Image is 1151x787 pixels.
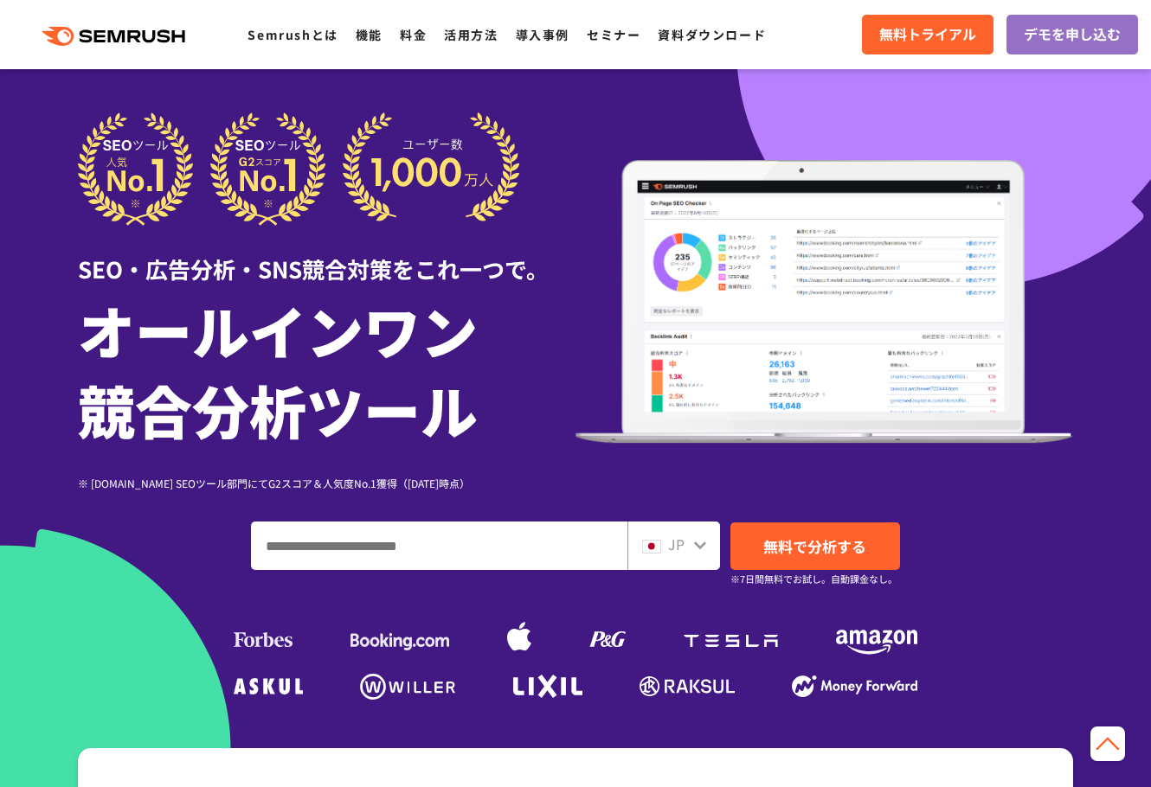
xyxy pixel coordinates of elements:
[252,522,627,569] input: ドメイン、キーワードまたはURLを入力してください
[862,15,993,54] a: 無料トライアル
[763,535,866,557] span: 無料で分析する
[248,26,338,43] a: Semrushとは
[516,26,569,43] a: 導入事例
[78,475,575,491] div: ※ [DOMAIN_NAME] SEOツール部門にてG2スコア＆人気度No.1獲得（[DATE]時点）
[730,571,897,587] small: ※7日間無料でお試し。自動課金なし。
[400,26,427,43] a: 料金
[356,26,383,43] a: 機能
[78,290,575,449] h1: オールインワン 競合分析ツール
[658,26,766,43] a: 資料ダウンロード
[668,534,685,554] span: JP
[587,26,640,43] a: セミナー
[879,23,976,46] span: 無料トライアル
[444,26,498,43] a: 活用方法
[1024,23,1121,46] span: デモを申し込む
[1006,15,1138,54] a: デモを申し込む
[78,226,575,285] div: SEO・広告分析・SNS競合対策をこれ一つで。
[730,522,900,570] a: 無料で分析する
